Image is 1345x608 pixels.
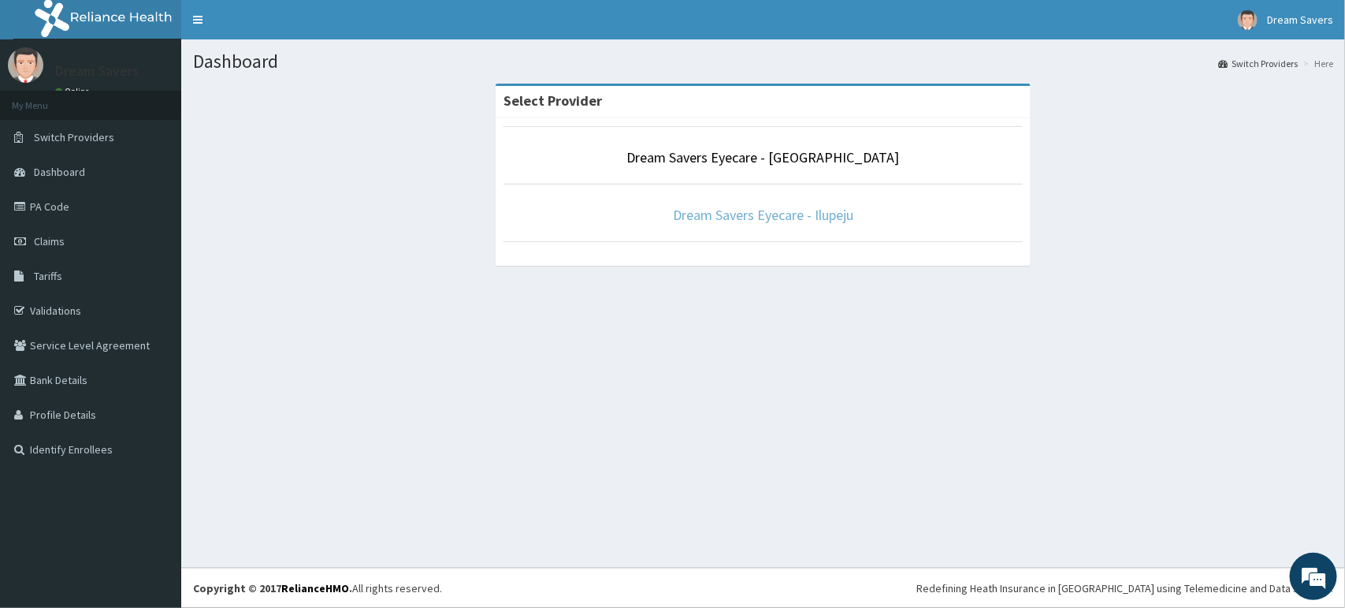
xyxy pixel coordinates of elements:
p: Dream Savers [55,64,139,78]
div: Chat with us now [82,88,265,109]
span: Claims [34,234,65,248]
div: Minimize live chat window [258,8,296,46]
img: User Image [1238,10,1258,30]
footer: All rights reserved. [181,568,1345,608]
span: Switch Providers [34,130,114,144]
strong: Copyright © 2017 . [193,581,352,595]
li: Here [1299,57,1333,70]
span: Tariffs [34,269,62,283]
img: User Image [8,47,43,83]
span: Dashboard [34,165,85,179]
div: Redefining Heath Insurance in [GEOGRAPHIC_DATA] using Telemedicine and Data Science! [916,580,1333,596]
img: d_794563401_company_1708531726252_794563401 [29,79,64,118]
span: Dream Savers [1267,13,1333,27]
a: Online [55,86,93,97]
strong: Select Provider [503,91,602,110]
a: RelianceHMO [281,581,349,595]
textarea: Type your message and hit 'Enter' [8,431,300,486]
a: Dream Savers Eyecare - [GEOGRAPHIC_DATA] [627,148,900,166]
h1: Dashboard [193,51,1333,72]
a: Dream Savers Eyecare - Ilupeju [673,206,853,224]
span: We're online! [91,199,217,358]
a: Switch Providers [1218,57,1298,70]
